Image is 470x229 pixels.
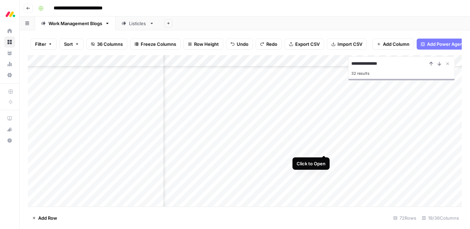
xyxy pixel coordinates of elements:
[435,60,444,68] button: Next Result
[31,39,57,50] button: Filter
[129,20,147,27] div: Listicles
[35,17,116,30] a: Work Management Blogs
[194,41,219,48] span: Row Height
[256,39,282,50] button: Redo
[64,41,73,48] span: Sort
[4,8,17,20] img: Monday.com Logo
[4,25,15,37] a: Home
[427,60,435,68] button: Previous Result
[86,39,127,50] button: 36 Columns
[35,41,46,48] span: Filter
[183,39,223,50] button: Row Height
[444,60,452,68] button: Close Search
[391,212,419,223] div: 72 Rows
[266,41,277,48] span: Redo
[327,39,367,50] button: Import CSV
[97,41,123,48] span: 36 Columns
[4,59,15,70] a: Usage
[427,41,464,48] span: Add Power Agent
[351,69,452,77] div: 32 results
[4,37,15,48] a: Browse
[295,41,320,48] span: Export CSV
[383,41,409,48] span: Add Column
[417,39,469,50] button: Add Power Agent
[372,39,414,50] button: Add Column
[141,41,176,48] span: Freeze Columns
[49,20,102,27] div: Work Management Blogs
[338,41,362,48] span: Import CSV
[4,48,15,59] a: Your Data
[38,215,57,221] span: Add Row
[4,113,15,124] a: AirOps Academy
[60,39,84,50] button: Sort
[285,39,324,50] button: Export CSV
[4,70,15,81] a: Settings
[419,212,462,223] div: 19/36 Columns
[4,135,15,146] button: Help + Support
[226,39,253,50] button: Undo
[130,39,181,50] button: Freeze Columns
[4,124,15,135] button: What's new?
[28,212,61,223] button: Add Row
[297,160,325,167] div: Click to Open
[4,6,15,23] button: Workspace: Monday.com
[237,41,248,48] span: Undo
[116,17,160,30] a: Listicles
